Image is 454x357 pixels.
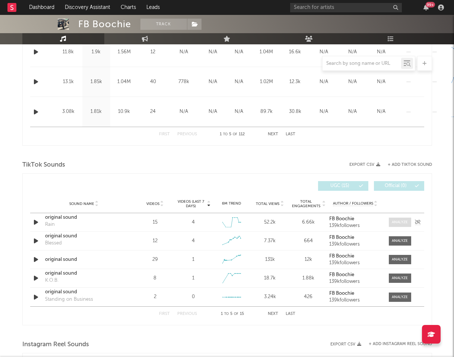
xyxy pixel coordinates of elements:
[283,78,308,86] div: 12.3k
[329,223,381,228] div: 139k followers
[138,275,172,282] div: 8
[253,293,287,301] div: 3.24k
[192,237,195,245] div: 4
[329,260,381,266] div: 139k followers
[423,4,429,10] button: 99+
[329,272,381,278] a: FB Boochie
[333,201,373,206] span: Author / Followers
[84,108,108,116] div: 1.81k
[56,108,80,116] div: 3.08k
[56,78,80,86] div: 13.1k
[170,48,198,56] div: N/A
[224,312,229,316] span: to
[254,108,279,116] div: 89.7k
[290,3,402,12] input: Search for artists
[45,256,123,263] a: original sound
[45,233,123,240] a: original sound
[45,288,123,296] a: original sound
[233,133,237,136] span: of
[361,342,432,346] div: + Add Instagram Reel Sound
[45,240,62,247] div: Blessed
[214,201,249,206] div: 6M Trend
[349,162,380,167] button: Export CSV
[329,242,381,247] div: 139k followers
[323,184,357,188] span: UGC ( 15 )
[323,61,401,67] input: Search by song name or URL
[192,256,194,263] div: 1
[254,78,279,86] div: 1.02M
[329,272,354,277] strong: FB Boochie
[146,202,159,206] span: Videos
[223,133,228,136] span: to
[78,19,131,30] div: FB Boochie
[45,221,55,228] div: Rain
[170,78,198,86] div: 778k
[140,48,166,56] div: 12
[369,48,394,56] div: N/A
[369,78,394,86] div: N/A
[311,108,336,116] div: N/A
[268,312,278,316] button: Next
[369,342,432,346] button: + Add Instagram Reel Sound
[388,163,432,167] button: + Add TikTok Sound
[22,340,89,349] span: Instagram Reel Sounds
[318,181,368,191] button: UGC(15)
[159,132,170,136] button: First
[69,202,94,206] span: Sound Name
[202,48,224,56] div: N/A
[140,108,166,116] div: 24
[202,78,224,86] div: N/A
[45,270,123,277] div: original sound
[84,78,108,86] div: 1.85k
[330,342,361,347] button: Export CSV
[268,132,278,136] button: Next
[159,312,170,316] button: First
[311,78,336,86] div: N/A
[45,296,93,303] div: Standing on Business
[234,312,238,316] span: of
[291,237,326,245] div: 664
[283,48,308,56] div: 16.6k
[340,48,365,56] div: N/A
[374,181,424,191] button: Official(0)
[112,108,136,116] div: 10.9k
[138,256,172,263] div: 29
[311,48,336,56] div: N/A
[291,275,326,282] div: 1.88k
[177,312,197,316] button: Previous
[286,312,295,316] button: Last
[291,219,326,226] div: 6.66k
[212,310,253,319] div: 1 5 15
[329,235,354,240] strong: FB Boochie
[138,219,172,226] div: 15
[283,108,308,116] div: 30.8k
[253,219,287,226] div: 52.2k
[329,279,381,284] div: 139k followers
[253,256,287,263] div: 131k
[329,291,381,296] a: FB Boochie
[340,108,365,116] div: N/A
[138,293,172,301] div: 2
[112,48,136,56] div: 1.56M
[254,48,279,56] div: 1.04M
[202,108,224,116] div: N/A
[291,256,326,263] div: 12k
[192,275,194,282] div: 1
[329,298,381,303] div: 139k followers
[369,108,394,116] div: N/A
[45,214,123,221] div: original sound
[228,78,250,86] div: N/A
[112,78,136,86] div: 1.04M
[45,277,58,284] div: K.O.B.
[177,132,197,136] button: Previous
[84,48,108,56] div: 1.9k
[286,132,295,136] button: Last
[228,108,250,116] div: N/A
[22,161,65,170] span: TikTok Sounds
[170,108,198,116] div: N/A
[329,235,381,240] a: FB Boochie
[253,275,287,282] div: 18.7k
[329,217,381,222] a: FB Boochie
